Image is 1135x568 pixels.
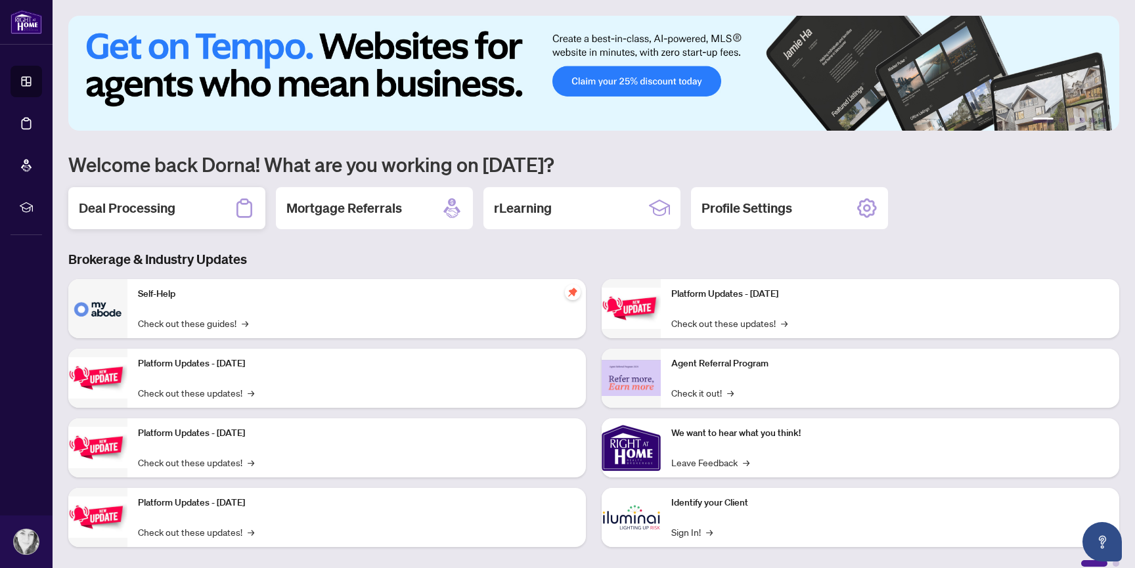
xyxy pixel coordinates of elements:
[68,427,127,468] img: Platform Updates - July 21, 2025
[68,357,127,399] img: Platform Updates - September 16, 2025
[138,357,575,371] p: Platform Updates - [DATE]
[1059,118,1064,123] button: 2
[1069,118,1075,123] button: 3
[138,525,254,539] a: Check out these updates!→
[743,455,749,470] span: →
[602,360,661,396] img: Agent Referral Program
[671,426,1109,441] p: We want to hear what you think!
[1090,118,1096,123] button: 5
[494,199,552,217] h2: rLearning
[68,16,1119,131] img: Slide 0
[671,385,734,400] a: Check it out!→
[138,426,575,441] p: Platform Updates - [DATE]
[671,525,713,539] a: Sign In!→
[68,250,1119,269] h3: Brokerage & Industry Updates
[248,455,254,470] span: →
[138,455,254,470] a: Check out these updates!→
[671,496,1109,510] p: Identify your Client
[11,10,42,34] img: logo
[1082,522,1122,561] button: Open asap
[602,418,661,477] img: We want to hear what you think!
[1101,118,1106,123] button: 6
[706,525,713,539] span: →
[602,288,661,329] img: Platform Updates - June 23, 2025
[68,279,127,338] img: Self-Help
[671,287,1109,301] p: Platform Updates - [DATE]
[727,385,734,400] span: →
[248,385,254,400] span: →
[138,316,248,330] a: Check out these guides!→
[138,385,254,400] a: Check out these updates!→
[14,529,39,554] img: Profile Icon
[565,284,581,300] span: pushpin
[1080,118,1085,123] button: 4
[671,455,749,470] a: Leave Feedback→
[671,357,1109,371] p: Agent Referral Program
[602,488,661,547] img: Identify your Client
[138,496,575,510] p: Platform Updates - [DATE]
[248,525,254,539] span: →
[671,316,788,330] a: Check out these updates!→
[701,199,792,217] h2: Profile Settings
[138,287,575,301] p: Self-Help
[68,152,1119,177] h1: Welcome back Dorna! What are you working on [DATE]?
[781,316,788,330] span: →
[286,199,402,217] h2: Mortgage Referrals
[1033,118,1054,123] button: 1
[242,316,248,330] span: →
[68,496,127,538] img: Platform Updates - July 8, 2025
[79,199,175,217] h2: Deal Processing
